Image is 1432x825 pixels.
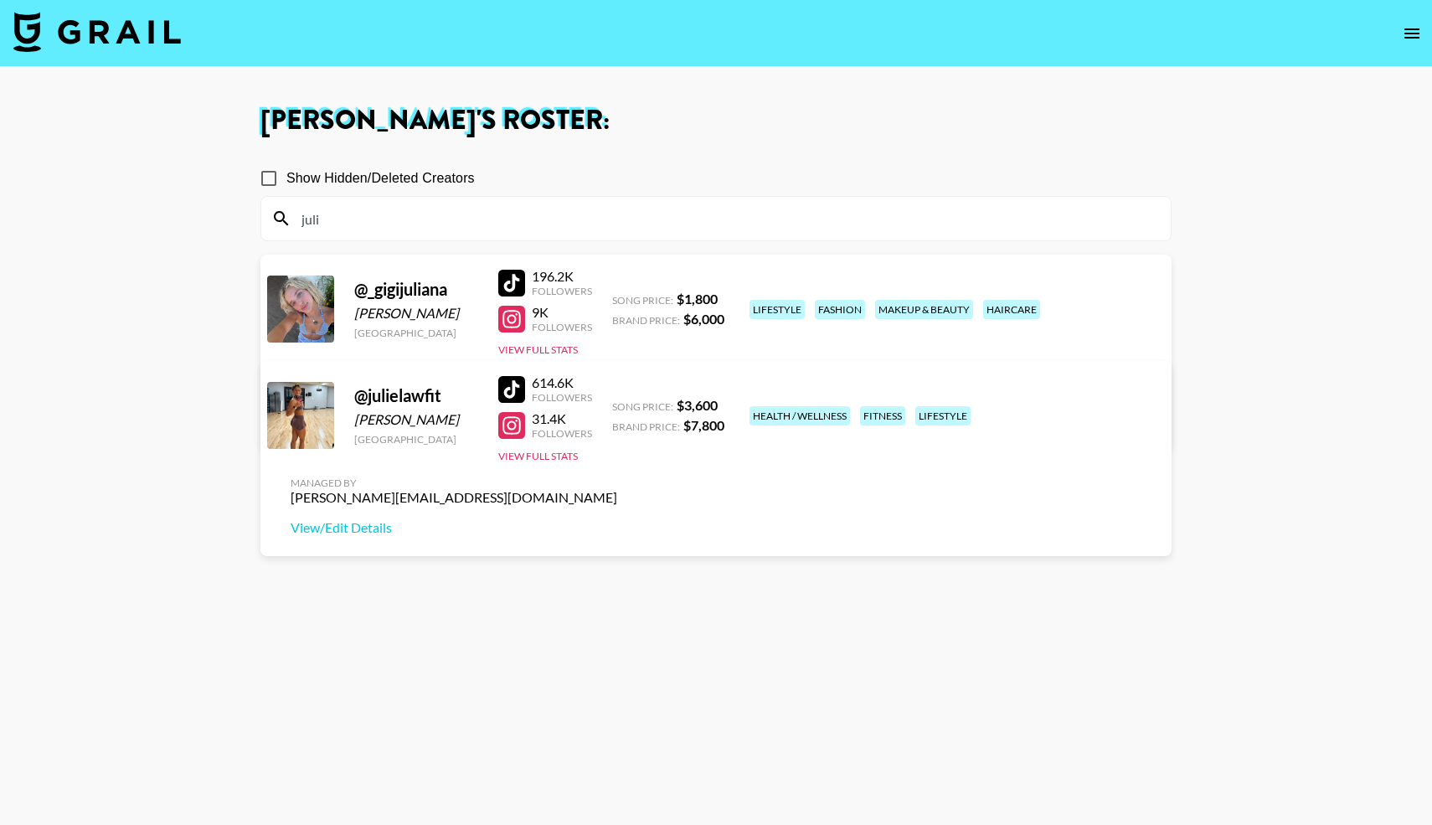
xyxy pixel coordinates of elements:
span: Song Price: [612,400,673,413]
div: [PERSON_NAME] [354,411,478,428]
button: View Full Stats [498,343,578,356]
a: View/Edit Details [291,519,617,536]
div: Managed By [291,477,617,489]
div: [PERSON_NAME] [354,305,478,322]
div: fashion [815,300,865,319]
img: Grail Talent [13,12,181,52]
div: @ julielawfit [354,385,478,406]
strong: $ 7,800 [683,417,724,433]
span: Brand Price: [612,420,680,433]
button: View Full Stats [498,450,578,462]
div: lifestyle [749,300,805,319]
div: 614.6K [532,374,592,391]
span: Show Hidden/Deleted Creators [286,168,475,188]
input: Search by User Name [291,205,1161,232]
h1: [PERSON_NAME] 's Roster: [260,107,1172,134]
div: haircare [983,300,1040,319]
div: 9K [532,304,592,321]
div: 196.2K [532,268,592,285]
div: Followers [532,391,592,404]
div: health / wellness [749,406,850,425]
div: [PERSON_NAME][EMAIL_ADDRESS][DOMAIN_NAME] [291,489,617,506]
strong: $ 6,000 [683,311,724,327]
button: open drawer [1395,17,1429,50]
div: [GEOGRAPHIC_DATA] [354,327,478,339]
div: fitness [860,406,905,425]
strong: $ 3,600 [677,397,718,413]
div: Followers [532,427,592,440]
div: @ _gigijuliana [354,279,478,300]
div: lifestyle [915,406,971,425]
div: Followers [532,285,592,297]
div: 31.4K [532,410,592,427]
div: Followers [532,321,592,333]
div: [GEOGRAPHIC_DATA] [354,433,478,446]
span: Song Price: [612,294,673,307]
div: makeup & beauty [875,300,973,319]
strong: $ 1,800 [677,291,718,307]
span: Brand Price: [612,314,680,327]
